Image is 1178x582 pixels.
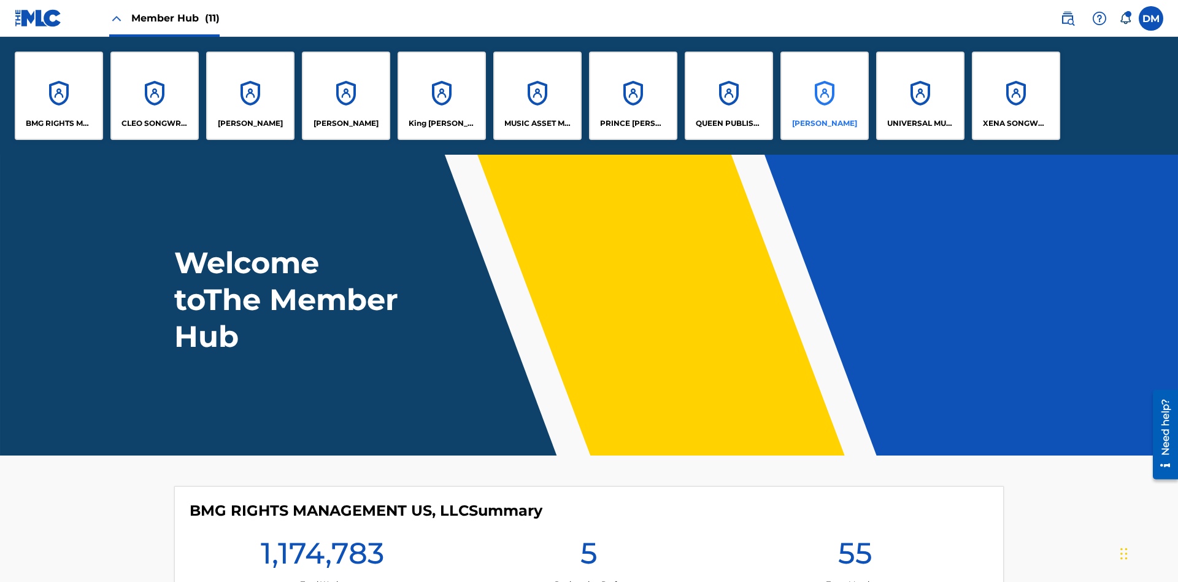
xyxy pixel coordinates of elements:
span: (11) [205,12,220,24]
p: XENA SONGWRITER [983,118,1050,129]
p: EYAMA MCSINGER [314,118,379,129]
img: help [1092,11,1107,26]
div: Notifications [1119,12,1131,25]
a: Accounts[PERSON_NAME] [780,52,869,140]
a: AccountsQUEEN PUBLISHA [685,52,773,140]
a: AccountsBMG RIGHTS MANAGEMENT US, LLC [15,52,103,140]
iframe: Resource Center [1144,385,1178,486]
p: QUEEN PUBLISHA [696,118,763,129]
img: MLC Logo [15,9,62,27]
img: search [1060,11,1075,26]
p: RONALD MCTESTERSON [792,118,857,129]
h1: 55 [838,535,872,579]
a: AccountsUNIVERSAL MUSIC PUB GROUP [876,52,964,140]
p: UNIVERSAL MUSIC PUB GROUP [887,118,954,129]
p: CLEO SONGWRITER [121,118,188,129]
a: Accounts[PERSON_NAME] [206,52,294,140]
iframe: Chat Widget [1117,523,1178,582]
div: Drag [1120,535,1128,572]
a: AccountsKing [PERSON_NAME] [398,52,486,140]
a: AccountsCLEO SONGWRITER [110,52,199,140]
p: ELVIS COSTELLO [218,118,283,129]
h4: BMG RIGHTS MANAGEMENT US, LLC [190,502,542,520]
a: AccountsXENA SONGWRITER [972,52,1060,140]
span: Member Hub [131,11,220,25]
div: Help [1087,6,1112,31]
p: BMG RIGHTS MANAGEMENT US, LLC [26,118,93,129]
img: Close [109,11,124,26]
h1: Welcome to The Member Hub [174,244,404,355]
a: AccountsPRINCE [PERSON_NAME] [589,52,677,140]
a: Public Search [1055,6,1080,31]
a: AccountsMUSIC ASSET MANAGEMENT (MAM) [493,52,582,140]
a: Accounts[PERSON_NAME] [302,52,390,140]
p: PRINCE MCTESTERSON [600,118,667,129]
p: MUSIC ASSET MANAGEMENT (MAM) [504,118,571,129]
h1: 1,174,783 [261,535,384,579]
div: User Menu [1139,6,1163,31]
h1: 5 [580,535,598,579]
p: King McTesterson [409,118,475,129]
